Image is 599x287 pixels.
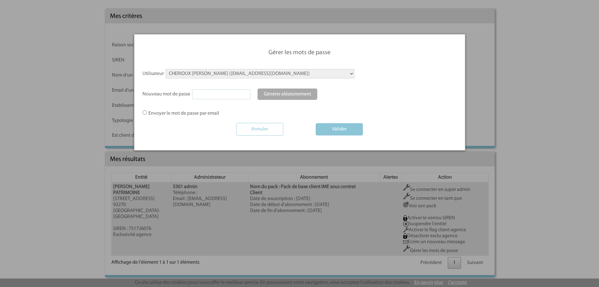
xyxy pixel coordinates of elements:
a: Générer aléatoirement [258,89,317,100]
p: Gérer les mots de passe [142,49,457,56]
label: Utilisateur [142,71,164,77]
button: Valider [316,123,363,135]
label: Envoyer le mot de passe par email [142,110,219,117]
input: Annuler [236,123,283,136]
label: Nouveau mot de passe [142,91,190,97]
